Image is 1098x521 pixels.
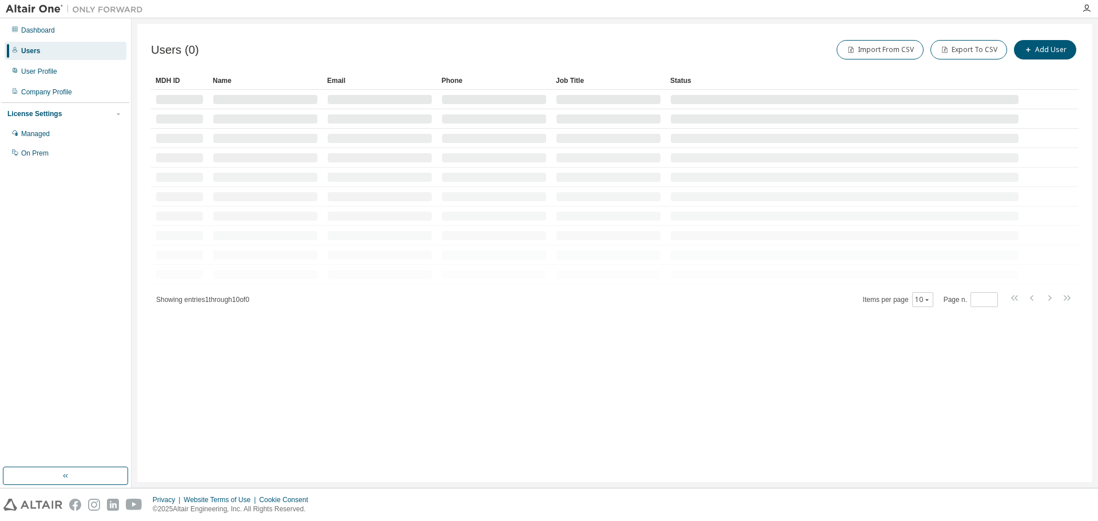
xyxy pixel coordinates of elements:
[837,40,924,59] button: Import From CSV
[259,495,315,504] div: Cookie Consent
[6,3,149,15] img: Altair One
[156,71,204,90] div: MDH ID
[21,46,40,55] div: Users
[670,71,1019,90] div: Status
[107,499,119,511] img: linkedin.svg
[556,71,661,90] div: Job Title
[7,109,62,118] div: License Settings
[153,504,315,514] p: © 2025 Altair Engineering, Inc. All Rights Reserved.
[21,88,72,97] div: Company Profile
[156,296,249,304] span: Showing entries 1 through 10 of 0
[151,43,199,57] span: Users (0)
[21,149,49,158] div: On Prem
[863,292,933,307] span: Items per page
[69,499,81,511] img: facebook.svg
[327,71,432,90] div: Email
[213,71,318,90] div: Name
[153,495,184,504] div: Privacy
[184,495,259,504] div: Website Terms of Use
[1014,40,1076,59] button: Add User
[21,129,50,138] div: Managed
[441,71,547,90] div: Phone
[21,67,57,76] div: User Profile
[930,40,1007,59] button: Export To CSV
[21,26,55,35] div: Dashboard
[3,499,62,511] img: altair_logo.svg
[126,499,142,511] img: youtube.svg
[944,292,998,307] span: Page n.
[915,295,930,304] button: 10
[88,499,100,511] img: instagram.svg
